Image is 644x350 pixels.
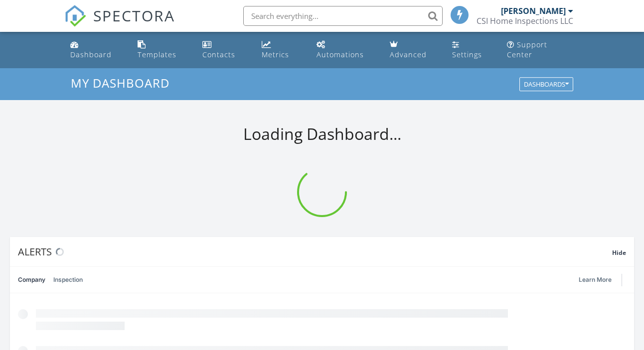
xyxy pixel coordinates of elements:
div: Advanced [390,50,427,59]
a: Support Center [503,36,578,64]
a: Automations (Basic) [313,36,378,64]
a: Advanced [386,36,440,64]
input: Search everything... [243,6,443,26]
div: CSI Home Inspections LLC [477,16,573,26]
span: My Dashboard [71,75,169,91]
div: Alerts [18,245,612,258]
div: Contacts [202,50,235,59]
a: SPECTORA [64,13,175,34]
a: Settings [448,36,495,64]
div: Metrics [262,50,289,59]
span: SPECTORA [93,5,175,26]
span: Hide [612,248,626,257]
a: Metrics [258,36,304,64]
a: Learn More [579,275,618,285]
div: Automations [317,50,364,59]
a: Contacts [198,36,250,64]
a: Inspection [53,267,83,293]
button: Dashboards [519,78,573,92]
div: Settings [452,50,482,59]
a: Company [18,267,45,293]
div: Support Center [507,40,547,59]
img: The Best Home Inspection Software - Spectora [64,5,86,27]
a: Dashboard [66,36,126,64]
a: Templates [134,36,190,64]
div: [PERSON_NAME] [501,6,566,16]
div: Dashboards [524,81,569,88]
div: Dashboard [70,50,112,59]
div: Templates [138,50,176,59]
